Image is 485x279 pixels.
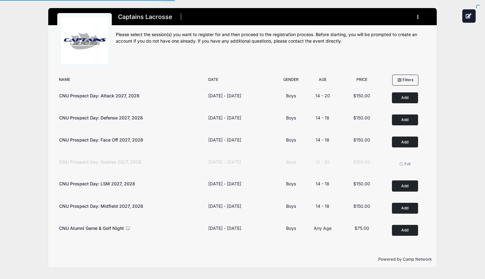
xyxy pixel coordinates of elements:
[316,115,329,120] span: 14 - 18
[316,137,329,142] span: 14 - 18
[59,203,143,209] span: CNU Prospect Day: Midfield 2027, 2028
[56,77,205,86] div: Name
[53,256,432,263] p: Powered by Camp Network
[205,77,276,86] div: Date
[392,159,418,169] button: Full
[208,137,241,143] div: [DATE] - [DATE]
[208,225,241,231] div: [DATE] - [DATE]
[59,93,139,98] span: CNU Prospect Day: Attack 2027, 2028
[59,181,135,186] span: CNU Prospect Day: LSM 2027, 2028
[353,203,370,209] span: $150.00
[208,114,241,121] div: [DATE] - [DATE]
[392,180,418,191] button: Add
[286,137,296,142] span: Boys
[116,31,428,44] div: Please select the session(s) you want to register for and then proceed to the registration proces...
[286,181,296,186] span: Boys
[315,159,330,165] span: 13 - 20
[306,77,340,86] div: Age
[276,77,306,86] div: Gender
[353,181,370,186] span: $150.00
[392,137,418,147] button: Add
[392,92,418,103] button: Add
[208,92,241,99] div: [DATE] - [DATE]
[208,203,241,209] div: [DATE] - [DATE]
[392,114,418,125] button: Add
[286,115,296,120] span: Boys
[392,225,418,236] button: Add
[286,226,296,231] span: Boys
[61,17,108,64] img: logo
[392,203,418,214] button: Add
[59,137,143,142] span: CNU Prospect Day: Face Off 2027, 2028
[286,93,296,98] span: Boys
[340,77,384,86] div: Price
[353,115,370,120] span: $150.00
[286,203,296,209] span: Boys
[286,159,296,165] span: Boys
[59,159,141,165] span: CNU Prospect Day: Goalies 2027, 2028
[116,12,174,22] h1: Captains Lacrosse
[59,115,143,120] span: CNU Prospect Day: Defense 2027, 2028
[353,137,370,142] span: $150.00
[316,181,329,186] span: 14 - 18
[316,203,329,209] span: 14 - 18
[208,159,241,165] div: [DATE] - [DATE]
[353,93,370,98] span: $150.00
[315,93,330,98] span: 14 - 20
[353,159,370,165] span: $150.00
[314,226,332,231] span: Any Age
[59,226,124,231] span: CNU Alumni Game & Golf Night
[208,180,241,187] div: [DATE] - [DATE]
[355,226,369,231] span: $75.00
[392,75,418,85] button: Filters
